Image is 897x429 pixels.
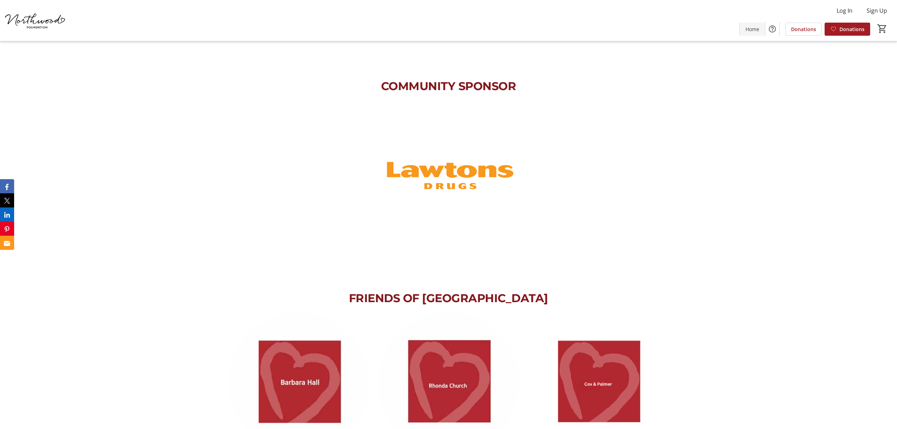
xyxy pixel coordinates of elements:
img: logo [378,100,519,241]
span: Sign Up [867,6,887,15]
button: Sign Up [861,5,893,16]
span: Log In [837,6,853,15]
a: Donations [785,23,822,36]
a: Home [740,23,765,36]
p: COMMUNITY SPONSOR [154,78,743,95]
span: Home [745,25,759,33]
span: Donations [791,25,816,33]
p: FRIENDS OF [GEOGRAPHIC_DATA] [154,290,743,307]
button: Log In [831,5,858,16]
button: Cart [876,22,889,35]
img: Northwood Foundation's Logo [4,3,67,38]
button: Help [765,22,779,36]
a: Donations [825,23,870,36]
span: Donations [839,25,865,33]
